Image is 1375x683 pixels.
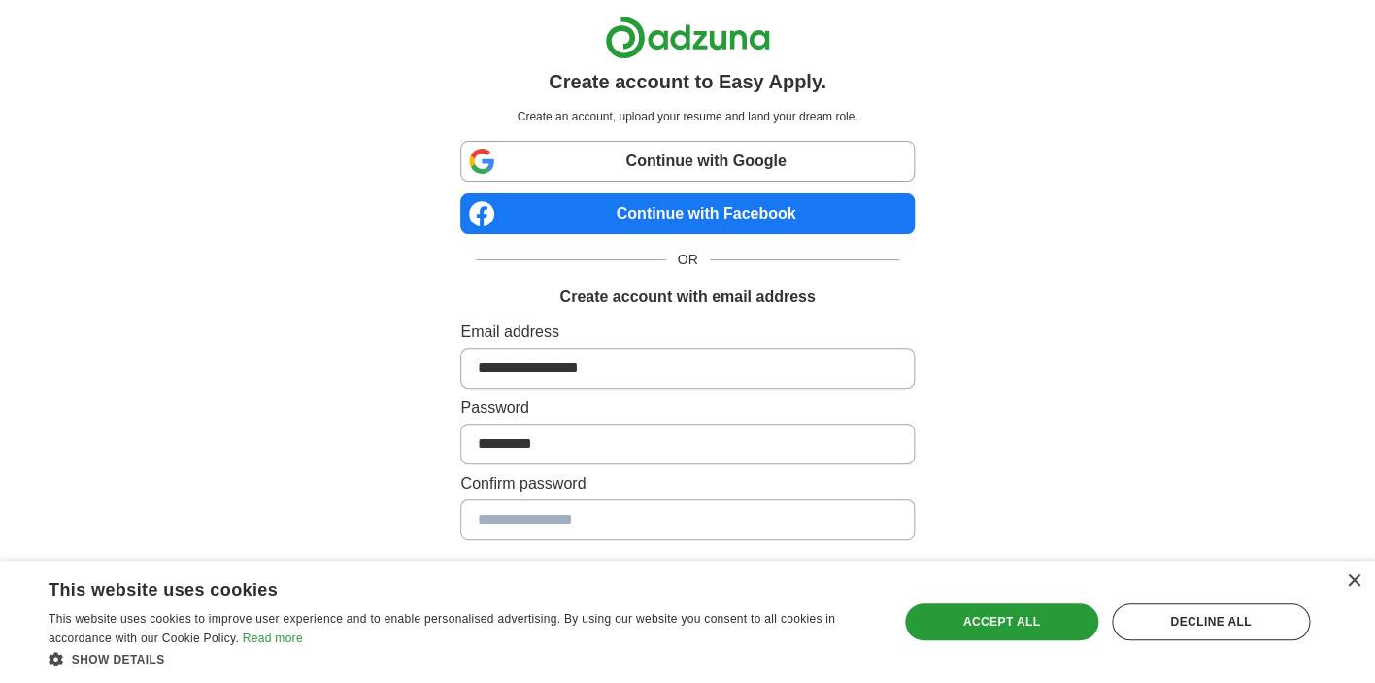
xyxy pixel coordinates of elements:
div: Close [1346,574,1360,589]
div: Decline all [1112,603,1310,640]
a: Continue with Google [460,141,914,182]
label: Confirm password [460,472,914,495]
div: This website uses cookies [49,572,824,601]
span: Show details [72,653,165,666]
h1: Create account to Easy Apply. [549,67,826,96]
a: Read more, opens a new window [243,632,303,645]
span: This website uses cookies to improve user experience and to enable personalised advertising. By u... [49,612,835,645]
div: Show details [49,649,873,668]
a: Continue with Facebook [460,193,914,234]
label: Password [460,396,914,420]
p: Create an account, upload your resume and land your dream role. [464,108,910,125]
h1: Create account with email address [559,286,815,309]
span: OR [666,250,710,270]
div: Accept all [905,603,1098,640]
label: Email address [460,321,914,344]
img: Adzuna logo [605,16,770,59]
